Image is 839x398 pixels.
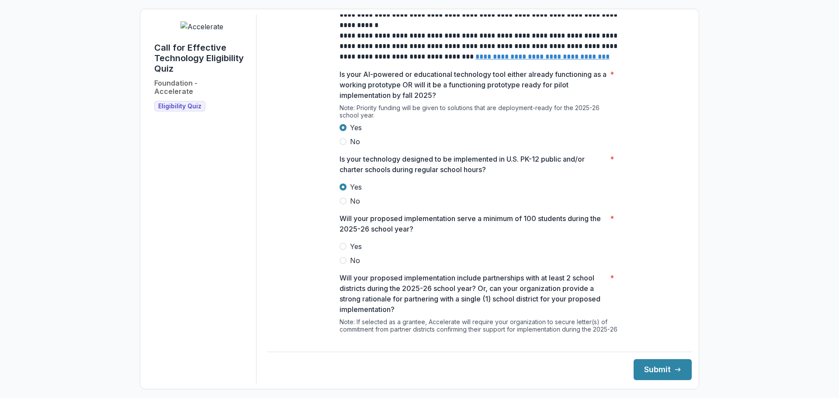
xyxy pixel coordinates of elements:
span: Yes [350,122,362,133]
p: Will your proposed implementation include partnerships with at least 2 school districts during th... [340,273,607,315]
img: Accelerate [180,21,223,32]
div: Note: Priority funding will be given to solutions that are deployment-ready for the 2025-26 schoo... [340,104,619,122]
span: No [350,255,360,266]
h1: Call for Effective Technology Eligibility Quiz [154,42,249,74]
span: No [350,136,360,147]
button: Submit [634,359,692,380]
span: Yes [350,182,362,192]
h2: Foundation - Accelerate [154,79,198,96]
div: Note: If selected as a grantee, Accelerate will require your organization to secure letter(s) of ... [340,318,619,359]
span: No [350,196,360,206]
p: Is your AI-powered or educational technology tool either already functioning as a working prototy... [340,69,607,100]
p: Will your proposed implementation serve a minimum of 100 students during the 2025-26 school year? [340,213,607,234]
span: Eligibility Quiz [158,103,201,110]
span: Yes [350,241,362,252]
p: Is your technology designed to be implemented in U.S. PK-12 public and/or charter schools during ... [340,154,607,175]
